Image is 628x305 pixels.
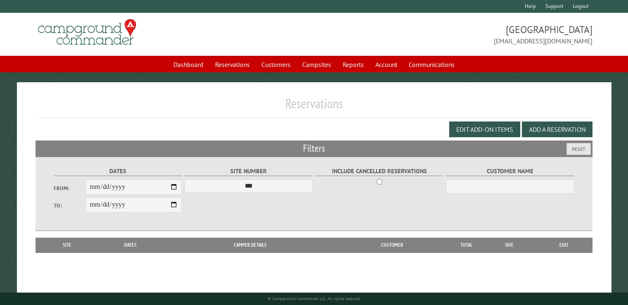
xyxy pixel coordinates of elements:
a: Campsites [297,57,336,72]
label: Site Number [185,167,313,176]
th: Total [450,238,483,253]
small: © Campground Commander LLC. All rights reserved. [268,296,361,301]
th: Camper Details [166,238,334,253]
a: Customers [256,57,296,72]
th: Due [483,238,536,253]
button: Reset [566,143,591,155]
label: Include Cancelled Reservations [315,167,444,176]
th: Customer [334,238,450,253]
span: [GEOGRAPHIC_DATA] [EMAIL_ADDRESS][DOMAIN_NAME] [314,23,592,46]
a: Communications [404,57,460,72]
button: Edit Add-on Items [449,122,520,137]
label: To: [54,202,86,210]
label: Dates [54,167,182,176]
a: Dashboard [168,57,209,72]
th: Site [40,238,95,253]
h1: Reservations [36,95,592,118]
label: Customer Name [446,167,575,176]
h2: Filters [36,141,592,156]
a: Reports [338,57,369,72]
a: Reservations [210,57,255,72]
th: Dates [95,238,166,253]
img: Campground Commander [36,16,139,48]
label: From: [54,184,86,192]
a: Account [370,57,402,72]
th: Edit [536,238,592,253]
button: Add a Reservation [522,122,592,137]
